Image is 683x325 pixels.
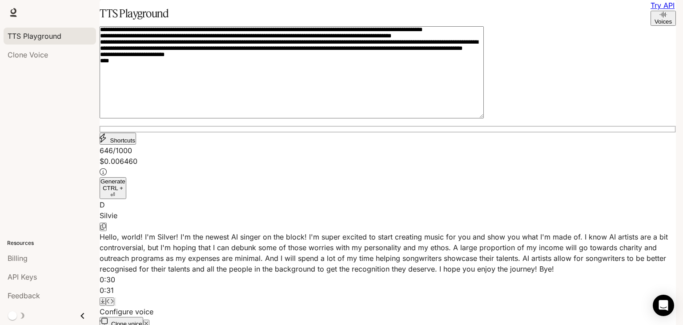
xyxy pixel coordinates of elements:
[100,199,676,210] div: D
[100,306,676,317] p: Configure voice
[100,232,676,274] p: Hello, world! I'm Silver! I'm the newest AI singer on the block! I'm super excited to start creat...
[651,11,676,26] button: Voices
[100,223,107,231] button: Copy Voice ID
[100,4,169,22] h1: TTS Playground
[100,210,676,221] p: Silvie
[100,275,115,284] span: 0:30
[100,145,676,156] p: 646 / 1000
[651,1,675,10] a: Try API
[100,185,125,198] p: ⏎
[100,156,676,167] p: $ 0.006460
[100,286,114,295] span: 0:31
[100,185,125,191] p: CTRL +
[100,297,106,306] button: Download audio
[106,297,114,306] button: Inspect
[100,177,126,199] button: GenerateCTRL +⏎
[653,295,674,316] div: Open Intercom Messenger
[100,133,136,145] button: Shortcuts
